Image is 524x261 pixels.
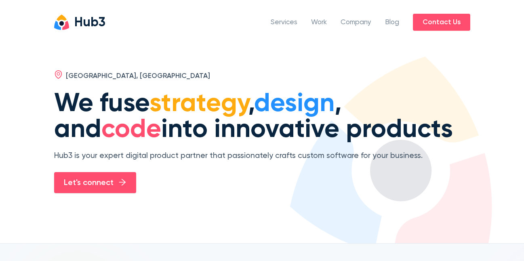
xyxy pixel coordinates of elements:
[101,117,161,143] span: code
[64,177,114,189] span: Let's connect
[54,15,105,29] a: Hub3
[66,72,210,79] span: [GEOGRAPHIC_DATA], [GEOGRAPHIC_DATA]
[54,150,470,162] div: Hub3 is your expert digital product partner that passionately crafts custom software for your bus...
[341,17,371,28] a: Company
[413,14,470,31] a: Contact Us
[149,91,248,117] span: strategy
[54,91,470,143] h1: We fuse , , and into innovative products
[271,17,297,28] a: Services
[385,17,399,28] a: Blog
[254,91,335,117] span: design
[54,70,63,79] span: environment
[118,178,126,186] span: arrow-right
[74,17,105,29] div: Hub3
[423,17,461,28] span: Contact Us
[311,17,327,28] a: Work
[54,172,136,194] a: Let's connectarrow-right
